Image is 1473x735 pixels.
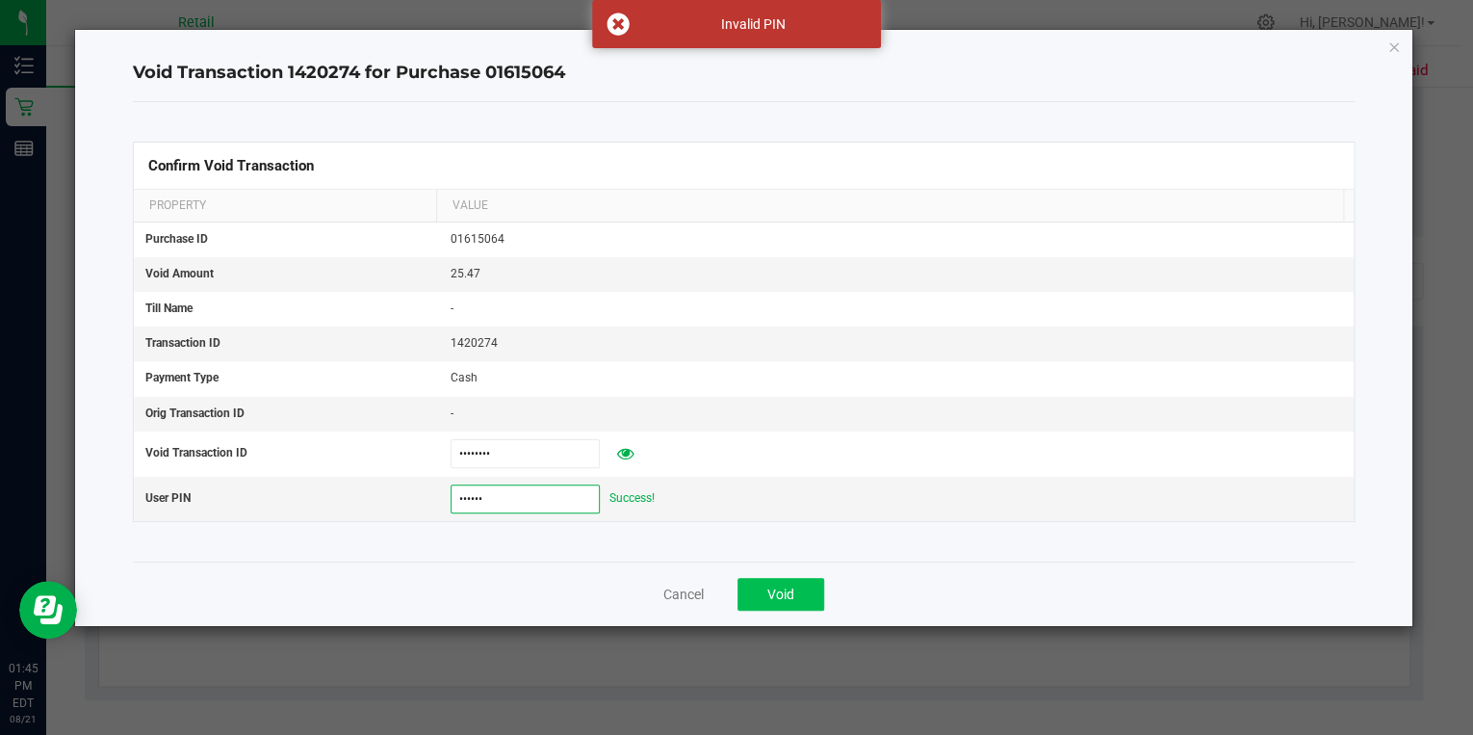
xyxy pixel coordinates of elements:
[451,485,600,513] input: Approval PIN
[451,439,600,468] input: Void Txn ID
[640,14,866,34] div: Invalid PIN
[663,585,704,604] button: Cancel
[145,232,208,246] span: Purchase ID
[451,302,453,315] span: -
[145,491,191,505] span: User PIN
[19,581,77,639] iframe: Resource center
[452,198,488,212] span: Value
[145,371,219,384] span: Payment Type
[767,587,794,602] span: Void
[148,157,314,174] span: Confirm Void Transaction
[609,491,655,505] span: Success!
[451,336,498,350] span: 1420274
[451,407,453,420] span: -
[145,336,220,350] span: Transaction ID
[145,446,247,459] span: Void Transaction ID
[737,578,824,611] button: Void
[1387,35,1401,58] button: Close
[133,61,1355,86] h4: Void Transaction 1420274 for Purchase 01615064
[145,407,245,420] span: Orig Transaction ID
[451,232,504,246] span: 01615064
[145,267,214,280] span: Void Amount
[145,302,193,315] span: Till Name
[451,371,478,384] span: Cash
[451,267,480,280] span: 25.47
[149,198,206,212] span: Property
